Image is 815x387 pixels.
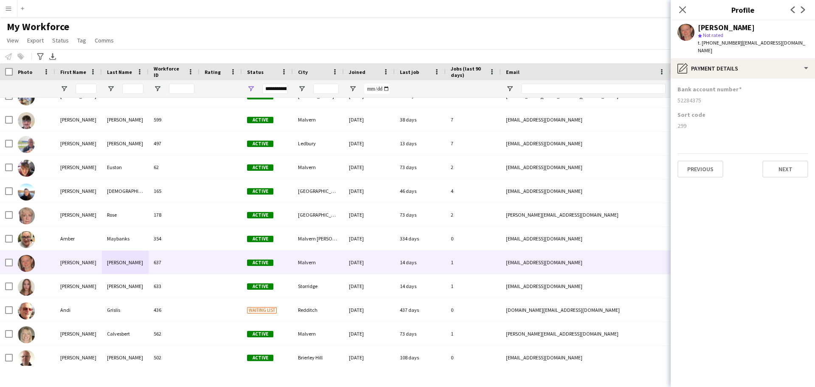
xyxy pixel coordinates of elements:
div: 633 [149,274,200,298]
div: 178 [149,203,200,226]
div: Andi [55,298,102,322]
button: Open Filter Menu [506,85,514,93]
div: 38 days [395,108,446,131]
span: Active [247,188,273,195]
span: Active [247,355,273,361]
div: 0 [446,298,501,322]
div: Malvern [293,251,344,274]
div: [PERSON_NAME] [55,251,102,274]
span: Waiting list [247,307,277,314]
div: Malvern [293,108,344,131]
div: [PERSON_NAME] [55,322,102,345]
div: [PERSON_NAME] [55,203,102,226]
div: Euston [102,155,149,179]
img: Amelia Mills [18,279,35,296]
span: Active [247,283,273,290]
div: [DATE] [344,346,395,369]
h3: Profile [671,4,815,15]
input: Last Name Filter Input [122,84,143,94]
img: Alison Euston [18,160,35,177]
div: [DATE] [344,298,395,322]
span: Active [247,212,273,218]
div: 7 [446,132,501,155]
div: [EMAIL_ADDRESS][DOMAIN_NAME] [501,251,671,274]
div: 437 days [395,298,446,322]
div: [DATE] [344,274,395,298]
div: [DATE] [344,203,395,226]
div: 73 days [395,155,446,179]
span: Rating [205,69,221,75]
div: [PERSON_NAME] [102,132,149,155]
div: [EMAIL_ADDRESS][DOMAIN_NAME] [501,227,671,250]
a: Comms [91,35,117,46]
span: Tag [77,37,86,44]
div: 599 [149,108,200,131]
span: Active [247,141,273,147]
div: Storridge [293,274,344,298]
div: 2 [446,203,501,226]
div: Amber [55,227,102,250]
div: 334 days [395,227,446,250]
span: Active [247,164,273,171]
div: 14 days [395,251,446,274]
div: [DATE] [344,251,395,274]
span: Export [27,37,44,44]
div: 1 [446,274,501,298]
div: [PERSON_NAME][EMAIL_ADDRESS][DOMAIN_NAME] [501,203,671,226]
span: View [7,37,19,44]
div: [PERSON_NAME] [102,108,149,131]
h3: Sort code [677,111,705,119]
div: 1 [446,251,501,274]
div: Calvesbert [102,322,149,345]
span: Joined [349,69,365,75]
div: 436 [149,298,200,322]
input: Workforce ID Filter Input [169,84,194,94]
div: [EMAIL_ADDRESS][DOMAIN_NAME] [501,155,671,179]
div: 502 [149,346,200,369]
span: Email [506,69,520,75]
div: [PERSON_NAME] [55,274,102,298]
div: 73 days [395,322,446,345]
button: Previous [677,161,723,178]
div: [PERSON_NAME] [102,251,149,274]
img: Alison Priest [18,184,35,201]
button: Open Filter Menu [298,85,306,93]
div: Payment details [671,58,815,79]
div: [PERSON_NAME][EMAIL_ADDRESS][DOMAIN_NAME] [501,322,671,345]
span: First Name [60,69,86,75]
div: Malvern [293,322,344,345]
div: [EMAIL_ADDRESS][DOMAIN_NAME] [501,274,671,298]
button: Open Filter Menu [154,85,161,93]
span: Active [247,117,273,123]
div: 562 [149,322,200,345]
div: Redditch [293,298,344,322]
div: [EMAIL_ADDRESS][DOMAIN_NAME] [501,346,671,369]
a: Export [24,35,47,46]
div: [GEOGRAPHIC_DATA], [GEOGRAPHIC_DATA] [293,179,344,203]
div: [GEOGRAPHIC_DATA] [293,203,344,226]
img: Alexander Brooks [18,136,35,153]
button: Next [762,161,808,178]
span: Active [247,331,273,337]
div: Maybanks [102,227,149,250]
div: [DATE] [344,132,395,155]
div: [PERSON_NAME] [102,346,149,369]
span: Last job [400,69,419,75]
div: [DATE] [344,227,395,250]
div: [DATE] [344,155,395,179]
div: 108 days [395,346,446,369]
span: | [EMAIL_ADDRESS][DOMAIN_NAME] [698,40,805,54]
div: [DATE] [344,108,395,131]
div: 354 [149,227,200,250]
div: [DATE] [344,322,395,345]
div: 2 [446,155,501,179]
button: Open Filter Menu [60,85,68,93]
div: Malvern [293,155,344,179]
button: Open Filter Menu [349,85,357,93]
div: 497 [149,132,200,155]
img: Amber Maybanks [18,231,35,248]
div: [EMAIL_ADDRESS][DOMAIN_NAME] [501,179,671,203]
div: 14 days [395,274,446,298]
div: 62 [149,155,200,179]
div: Brierley Hill [293,346,344,369]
